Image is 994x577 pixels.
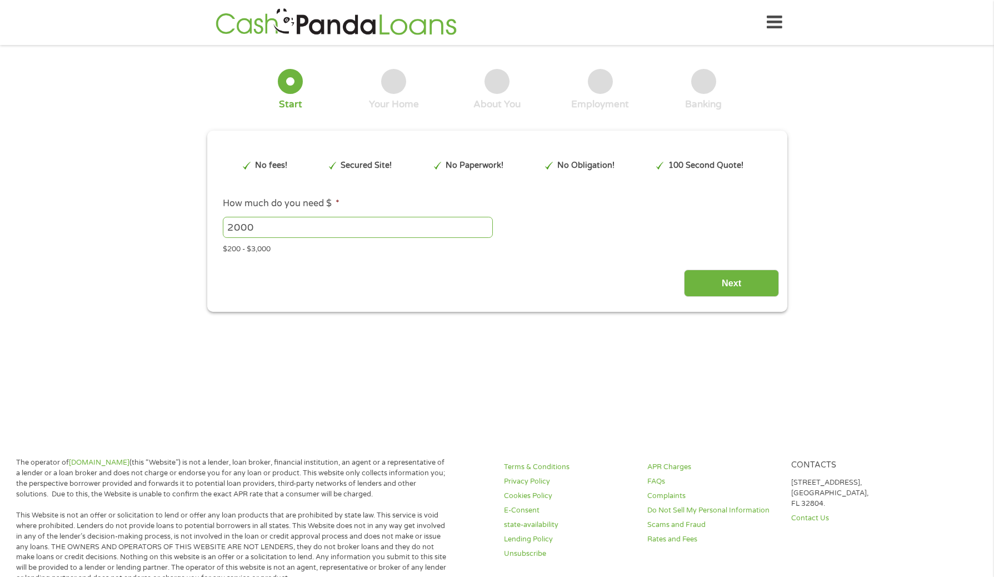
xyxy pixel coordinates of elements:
[668,160,743,172] p: 100 Second Quote!
[369,98,419,111] div: Your Home
[473,98,521,111] div: About You
[223,240,771,255] div: $200 - $3,000
[69,458,129,467] a: [DOMAIN_NAME]
[212,7,460,38] img: GetLoanNow Logo
[647,476,777,487] a: FAQs
[504,520,634,530] a: state-availability
[647,534,777,545] a: Rates and Fees
[557,160,615,172] p: No Obligation!
[791,513,921,524] a: Contact Us
[504,505,634,516] a: E-Consent
[571,98,629,111] div: Employment
[647,505,777,516] a: Do Not Sell My Personal Information
[791,477,921,509] p: [STREET_ADDRESS], [GEOGRAPHIC_DATA], FL 32804.
[446,160,503,172] p: No Paperwork!
[791,460,921,471] h4: Contacts
[504,476,634,487] a: Privacy Policy
[504,462,634,472] a: Terms & Conditions
[504,549,634,559] a: Unsubscribe
[223,198,339,210] label: How much do you need $
[504,534,634,545] a: Lending Policy
[279,98,302,111] div: Start
[504,491,634,501] a: Cookies Policy
[647,462,777,472] a: APR Charges
[684,270,779,297] input: Next
[685,98,722,111] div: Banking
[647,520,777,530] a: Scams and Fraud
[255,160,287,172] p: No fees!
[16,457,447,500] p: The operator of (this “Website”) is not a lender, loan broker, financial institution, an agent or...
[647,491,777,501] a: Complaints
[341,160,392,172] p: Secured Site!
